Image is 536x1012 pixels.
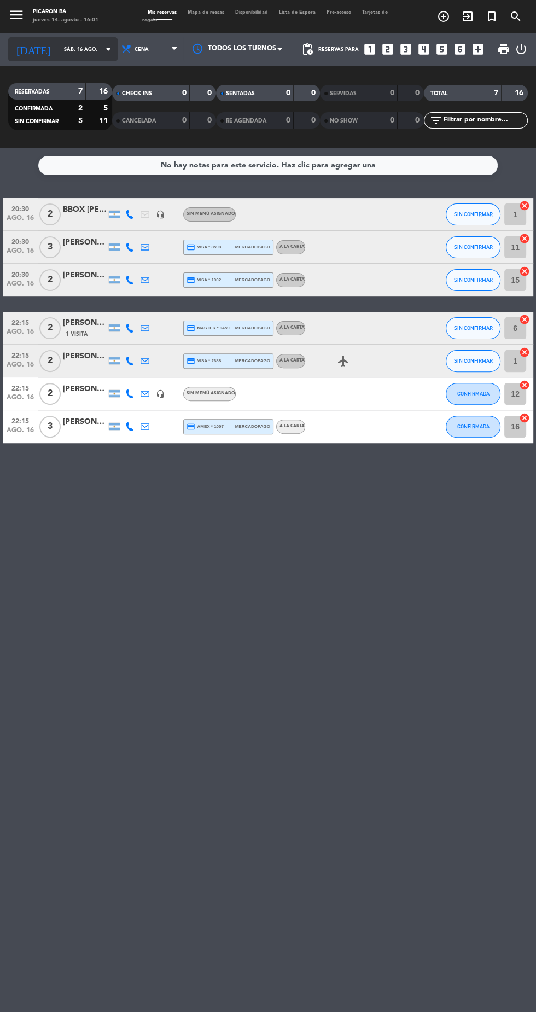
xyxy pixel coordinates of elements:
[39,350,61,372] span: 2
[63,269,107,282] div: [PERSON_NAME]
[187,212,235,216] span: Sin menú asignado
[363,42,377,56] i: looks_one
[519,314,530,325] i: cancel
[187,357,221,365] span: visa * 2688
[39,236,61,258] span: 3
[330,118,358,124] span: NO SHOW
[187,324,195,333] i: credit_card
[15,119,59,124] span: SIN CONFIRMAR
[509,10,522,23] i: search
[279,245,305,249] span: A LA CARTA
[230,10,273,15] span: Disponibilidad
[415,89,422,97] strong: 0
[187,243,221,252] span: visa * 8598
[446,269,500,291] button: SIN CONFIRMAR
[515,43,528,56] i: power_settings_new
[471,42,485,56] i: add_box
[15,106,53,112] span: CONFIRMADA
[7,361,34,374] span: ago. 16
[63,383,107,396] div: [PERSON_NAME]
[7,394,34,406] span: ago. 16
[63,236,107,249] div: [PERSON_NAME]
[226,118,266,124] span: RE AGENDADA
[519,347,530,358] i: cancel
[7,427,34,439] span: ago. 16
[15,89,50,95] span: RESERVADAS
[135,46,149,53] span: Cena
[279,358,305,363] span: A LA CARTA
[102,43,115,56] i: arrow_drop_down
[235,357,270,364] span: mercadopago
[103,104,110,112] strong: 5
[321,10,357,15] span: Pre-acceso
[235,324,270,331] span: mercadopago
[182,10,230,15] span: Mapa de mesas
[515,33,528,66] div: LOG OUT
[446,416,500,438] button: CONFIRMADA
[39,383,61,405] span: 2
[161,159,376,172] div: No hay notas para este servicio. Haz clic para agregar una
[515,89,526,97] strong: 16
[207,89,214,97] strong: 0
[390,89,394,97] strong: 0
[39,269,61,291] span: 2
[519,412,530,423] i: cancel
[39,317,61,339] span: 2
[235,423,270,430] span: mercadopago
[279,424,305,428] span: A LA CARTA
[454,244,493,250] span: SIN CONFIRMAR
[156,210,165,219] i: headset_mic
[453,42,467,56] i: looks_6
[99,88,110,95] strong: 16
[7,348,34,361] span: 22:15
[437,10,450,23] i: add_circle_outline
[122,118,156,124] span: CANCELADA
[7,414,34,427] span: 22:15
[8,7,25,26] button: menu
[78,88,83,95] strong: 7
[7,267,34,280] span: 20:30
[446,383,500,405] button: CONFIRMADA
[519,233,530,244] i: cancel
[187,391,235,396] span: Sin menú asignado
[63,416,107,428] div: [PERSON_NAME]
[457,423,490,429] span: CONFIRMADA
[519,200,530,211] i: cancel
[318,46,359,53] span: Reservas para
[417,42,431,56] i: looks_4
[187,276,195,284] i: credit_card
[7,214,34,227] span: ago. 16
[235,243,270,251] span: mercadopago
[78,117,83,125] strong: 5
[435,42,449,56] i: looks_5
[235,276,270,283] span: mercadopago
[99,117,110,125] strong: 11
[446,350,500,372] button: SIN CONFIRMAR
[187,422,224,431] span: amex * 1007
[8,7,25,23] i: menu
[182,89,187,97] strong: 0
[39,203,61,225] span: 2
[330,91,357,96] span: SERVIDAS
[442,114,527,126] input: Filtrar por nombre...
[301,43,314,56] span: pending_actions
[273,10,321,15] span: Lista de Espera
[182,117,187,124] strong: 0
[454,277,493,283] span: SIN CONFIRMAR
[66,330,88,339] span: 1 Visita
[311,117,318,124] strong: 0
[279,277,305,282] span: A LA CARTA
[207,117,214,124] strong: 0
[187,276,221,284] span: visa * 1902
[457,391,490,397] span: CONFIRMADA
[494,89,498,97] strong: 7
[7,316,34,328] span: 22:15
[33,16,98,25] div: jueves 14. agosto - 16:01
[8,38,59,60] i: [DATE]
[7,381,34,394] span: 22:15
[63,350,107,363] div: [PERSON_NAME]
[39,416,61,438] span: 3
[187,422,195,431] i: credit_card
[454,358,493,364] span: SIN CONFIRMAR
[461,10,474,23] i: exit_to_app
